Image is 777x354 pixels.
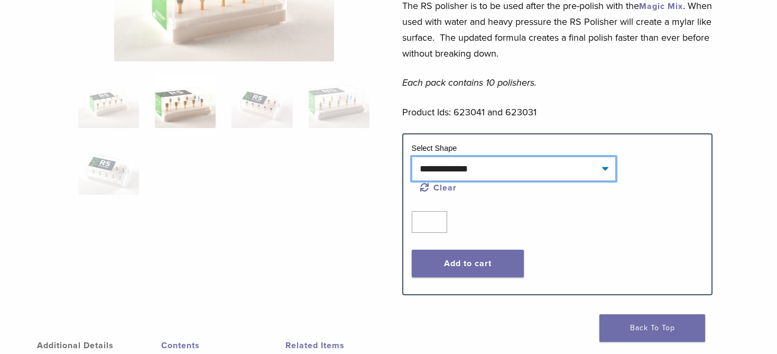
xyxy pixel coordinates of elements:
[78,75,139,128] img: RS-Polihser-Cup-3-324x324.jpg
[412,250,524,277] button: Add to cart
[232,75,292,128] img: RS Polisher - Image 3
[309,75,369,128] img: RS Polisher - Image 4
[412,144,457,152] label: Select Shape
[155,75,216,128] img: RS Polisher - Image 2
[420,183,457,193] a: Clear
[639,1,683,12] a: Magic Mix
[78,142,139,195] img: RS Polisher - Image 5
[402,104,713,120] p: Product Ids: 623041 and 623031
[599,314,705,342] a: Back To Top
[402,77,536,88] em: Each pack contains 10 polishers.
